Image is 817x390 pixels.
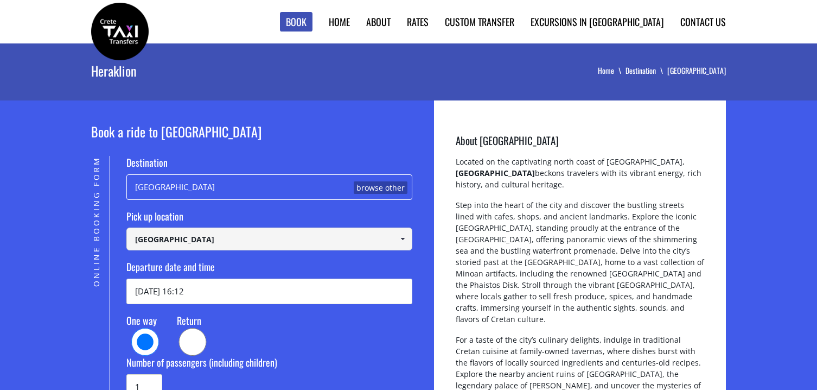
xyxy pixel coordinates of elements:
[456,168,535,178] strong: [GEOGRAPHIC_DATA]
[680,15,726,29] a: Contact us
[91,43,258,98] h1: Heraklion
[366,15,391,29] a: About
[598,65,625,76] a: Home
[177,328,208,356] input: Return
[445,15,514,29] a: Custom Transfer
[126,328,164,356] input: One way
[354,181,407,194] a: browse other
[177,314,208,346] label: Return
[126,356,412,374] label: Number of passengers (including children)
[625,65,667,76] a: Destination
[456,133,704,156] h3: About [GEOGRAPHIC_DATA]
[456,199,704,334] p: Step into the heart of the city and discover the bustling streets lined with cafes, shops, and an...
[126,210,412,228] label: Pick up location
[126,314,164,346] label: One way
[531,15,664,29] a: Excursions in [GEOGRAPHIC_DATA]
[456,156,704,199] p: Located on the captivating north coast of [GEOGRAPHIC_DATA], beckons travelers with its vibrant e...
[407,15,429,29] a: Rates
[91,3,149,60] img: Crete Taxi Transfers | Heraklion city | Crete Taxi Transfers
[667,65,726,76] li: [GEOGRAPHIC_DATA]
[199,5,247,38] img: svg%3E
[329,15,350,29] a: Home
[91,122,412,156] h2: Book a ride to [GEOGRAPHIC_DATA]
[393,228,411,250] a: Show All Items
[280,12,312,32] a: Book
[91,24,149,36] a: Crete Taxi Transfers | Heraklion city | Crete Taxi Transfers
[126,228,412,250] input: Select pickup location
[126,156,412,174] label: Destination
[126,174,412,200] div: [GEOGRAPHIC_DATA]
[126,260,412,279] label: Departure date and time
